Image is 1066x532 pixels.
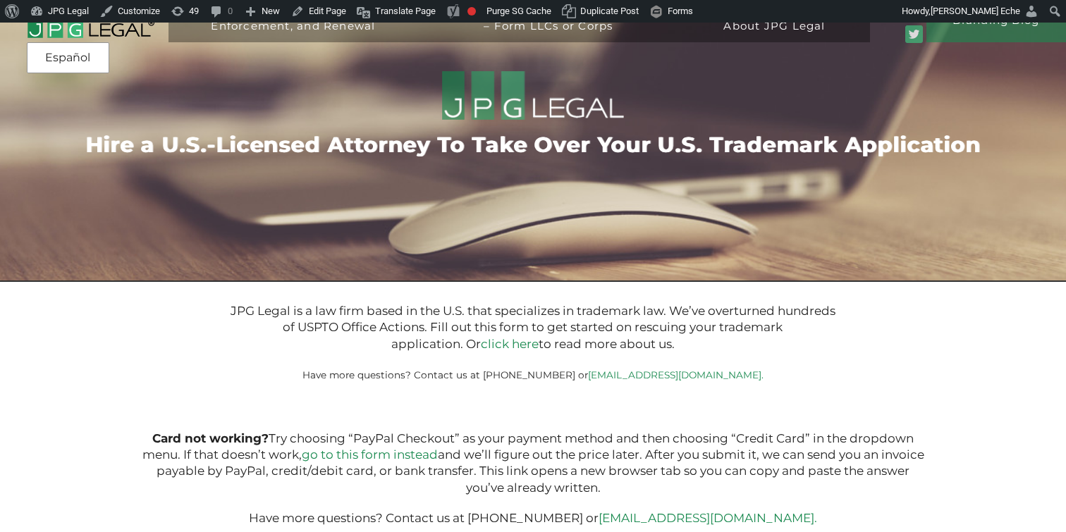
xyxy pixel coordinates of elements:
a: go to this form instead [302,447,438,462]
b: Card not working? [152,431,269,445]
div: Focus keyphrase not set [467,7,476,16]
a: [EMAIL_ADDRESS][DOMAIN_NAME]. [599,511,817,525]
a: Buy/Sell Domains or Trademarks– Form LLCs or Corps [418,9,679,51]
span: [PERSON_NAME] Eche [931,6,1020,16]
img: Twitter_Social_Icon_Rounded_Square_Color-mid-green3-90.png [905,25,923,43]
a: Trademark Registration,Enforcement, and Renewal [179,9,408,51]
small: Have more questions? Contact us at [PHONE_NUMBER] or [302,369,764,381]
a: More InformationAbout JPG Legal [690,9,859,51]
p: Have more questions? Contact us at [PHONE_NUMBER] or [139,512,928,524]
a: Español [31,45,105,70]
p: Try choosing “PayPal Checkout” as your payment method and then choosing “Credit Card” in the drop... [139,431,928,496]
a: [EMAIL_ADDRESS][DOMAIN_NAME]. [588,369,764,381]
a: click here [481,337,539,351]
p: JPG Legal is a law firm based in the U.S. that specializes in trademark law. We’ve overturned hun... [224,303,843,352]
